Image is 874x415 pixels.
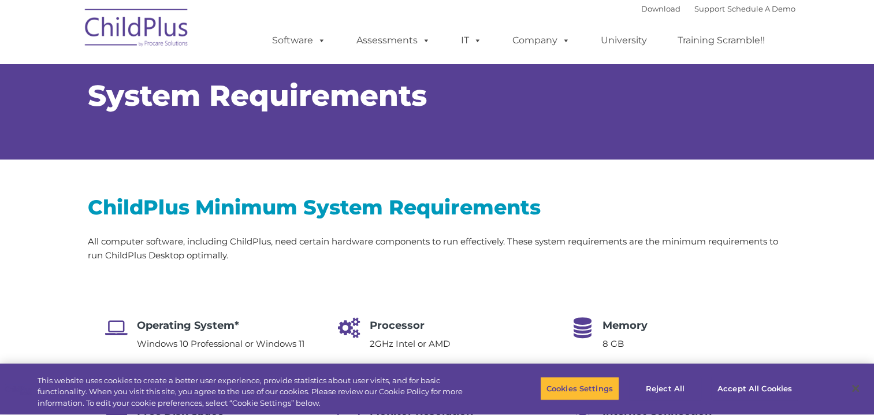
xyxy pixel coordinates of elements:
[38,375,481,409] div: This website uses cookies to create a better user experience, provide statistics about user visit...
[540,376,619,401] button: Cookies Settings
[602,319,648,332] span: Memory
[589,29,659,52] a: University
[629,376,701,401] button: Reject All
[79,1,195,58] img: ChildPlus by Procare Solutions
[694,4,725,13] a: Support
[88,235,787,262] p: All computer software, including ChildPlus, need certain hardware components to run effectively. ...
[602,338,624,349] span: 8 GB
[370,319,425,332] span: Processor
[711,376,798,401] button: Accept All Cookies
[666,29,776,52] a: Training Scramble!!
[137,317,304,334] h4: Operating System*
[727,4,795,13] a: Schedule A Demo
[449,29,493,52] a: IT
[88,194,787,220] h2: ChildPlus Minimum System Requirements
[137,337,304,351] p: Windows 10 Professional or Windows 11
[501,29,582,52] a: Company
[261,29,337,52] a: Software
[88,78,427,113] span: System Requirements
[641,4,680,13] a: Download
[843,376,868,401] button: Close
[370,338,450,349] span: 2GHz Intel or AMD
[641,4,795,13] font: |
[345,29,442,52] a: Assessments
